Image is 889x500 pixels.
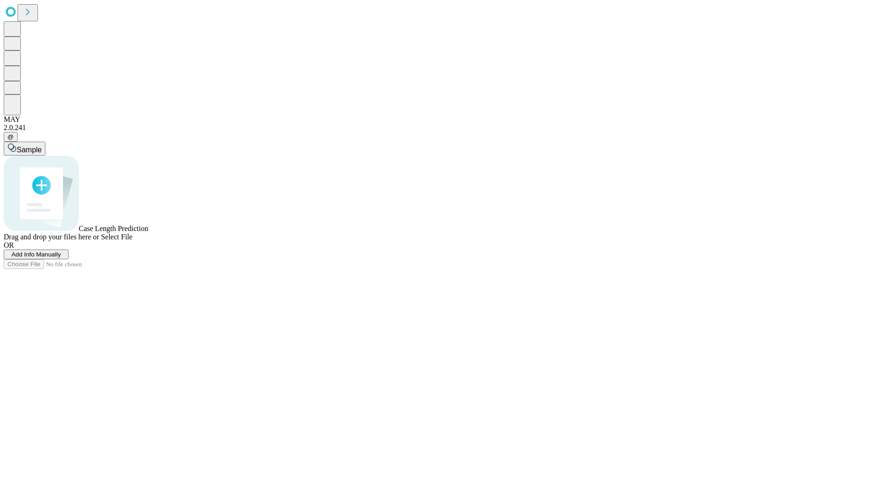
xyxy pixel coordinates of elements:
div: 2.0.241 [4,124,885,132]
button: @ [4,132,18,142]
button: Add Info Manually [4,250,69,259]
span: Add Info Manually [12,251,61,258]
span: @ [7,133,14,140]
button: Sample [4,142,45,156]
span: Sample [17,146,42,154]
div: MAY [4,115,885,124]
span: Drag and drop your files here or [4,233,99,241]
span: Case Length Prediction [79,225,148,232]
span: OR [4,241,14,249]
span: Select File [101,233,132,241]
